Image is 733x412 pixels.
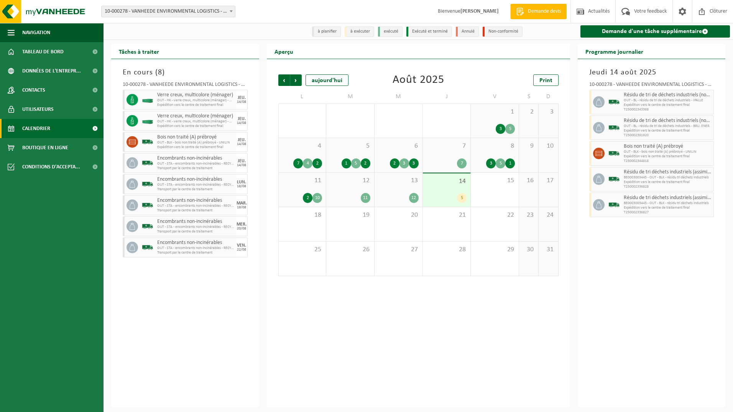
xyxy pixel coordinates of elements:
span: T250002343368 [624,107,712,112]
span: Expédition vers le centre de traitement final [157,124,234,129]
span: 9 [523,142,534,150]
div: 18/08 [237,185,246,188]
div: 1 [505,158,515,168]
li: Annulé [456,26,479,37]
div: JEU. [238,159,246,163]
span: 23 [523,211,534,219]
img: BL-SO-LV [142,178,153,190]
img: HK-XC-20-GN-00 [142,118,153,124]
td: D [539,90,558,104]
span: Tableau de bord [22,42,64,61]
span: 10-000278 - VANHEEDE ENVIRONMENTAL LOGISTICS - QUEVY - QUÉVY-LE-GRAND [102,6,235,17]
img: BL-SO-LV [142,221,153,232]
span: 5 [330,142,370,150]
span: Expédition vers le centre de traitement final [624,154,712,159]
a: Demande d'une tâche supplémentaire [580,25,730,38]
span: 12 [330,176,370,185]
span: OUT - STA - encombrants non-incinérables - RECYROM [157,162,234,166]
div: MAR. [237,201,247,206]
span: Résidu de tri déchets industriels (assimilé avec déchets ménager) [624,195,712,201]
div: 22/08 [237,248,246,252]
span: Transport par le centre de traitement [157,166,234,171]
span: 25 [283,246,322,254]
span: BE0003003445 - OUT - BLK - résidu tri déchets industriels [624,175,712,180]
span: Précédent [278,74,290,86]
span: Suivant [290,74,302,86]
span: 20 [378,211,419,219]
span: 15 [475,176,515,185]
span: Transport par le centre de traitement [157,187,234,192]
span: BE0003003445 - OUT - BLK - résidu tri déchets industriels [624,201,712,206]
div: aujourd'hui [306,74,348,86]
span: Expédition vers le centre de traitement final [624,206,712,210]
span: 14 [427,177,467,186]
h2: Programme journalier [578,44,651,59]
span: 16 [523,176,534,185]
span: Transport par le centre de traitement [157,250,234,255]
div: 5 [505,124,515,134]
div: 14/08 [237,163,246,167]
span: Résidu de tri de déchets industriels (non comparable au déchets ménagers) [624,118,712,124]
h3: Jeudi 14 août 2025 [589,67,714,78]
div: 3 [496,124,505,134]
div: 2 [312,158,322,168]
span: 8 [158,69,162,76]
div: 20/08 [237,227,246,231]
span: Résidu de tri de déchets industriels (non comparable au déchets ménagers) [624,92,712,98]
span: 21 [427,211,467,219]
div: 2 [390,158,399,168]
img: BL-SO-LV [142,199,153,211]
div: 10-000278 - VANHEEDE ENVIRONMENTAL LOGISTICS - QUEVY - QUÉVY-[GEOGRAPHIC_DATA] [123,82,248,90]
span: Transport par le centre de traitement [157,229,234,234]
h2: Tâches à traiter [111,44,167,59]
span: 7 [427,142,467,150]
span: T250002336827 [624,210,712,215]
span: OUT - BL - résidu de tri de déchets industriels - BRU. ENER. [624,124,712,129]
img: BL-SO-LV [608,96,620,108]
div: 5 [496,158,505,168]
span: Verre creux, multicolore (ménager) [157,92,234,98]
span: 28 [427,246,467,254]
a: Demande devis [510,4,567,19]
div: Août 2025 [393,74,444,86]
img: HK-XC-20-GN-00 [142,97,153,103]
span: Encombrants non-incinérables [157,198,234,204]
span: 30 [523,246,534,254]
div: 10-000278 - VANHEEDE ENVIRONMENTAL LOGISTICS - QUEVY - QUÉVY-[GEOGRAPHIC_DATA] [589,82,714,90]
td: M [326,90,375,104]
img: BL-SO-LV [608,173,620,185]
li: à exécuter [345,26,374,37]
div: 3 [399,158,409,168]
div: 14/08 [237,121,246,125]
td: S [519,90,539,104]
div: LUN. [237,180,246,185]
div: 19/08 [237,206,246,209]
span: 19 [330,211,370,219]
li: à planifier [312,26,341,37]
td: J [423,90,471,104]
span: 2 [523,108,534,116]
span: OUT - BL - résidu de tri de déchets industriels - IPALLE [624,98,712,103]
span: OUT - BLK - bois non traité (A) prébroyé - UNILIN [157,140,234,145]
span: 18 [283,211,322,219]
div: 2 [361,158,370,168]
div: 4 [303,158,312,168]
li: Exécuté et terminé [406,26,452,37]
span: 4 [283,142,322,150]
div: 7 [293,158,303,168]
h2: Aperçu [267,44,301,59]
h3: En cours ( ) [123,67,248,78]
div: 2 [303,193,312,203]
span: 6 [378,142,419,150]
span: OUT - BLK - bois non traité (A) prébroyé - UNILIN [624,150,712,154]
span: Transport par le centre de traitement [157,208,234,213]
span: Contacts [22,81,45,100]
div: JEU. [238,138,246,142]
span: Bois non traité (A) prébroyé [157,134,234,140]
span: Résidu de tri déchets industriels (assimilé avec déchets ménager) [624,169,712,175]
li: exécuté [378,26,403,37]
span: Données de l'entrepr... [22,61,81,81]
div: JEU. [238,96,246,100]
span: Utilisateurs [22,100,54,119]
div: VEN. [237,243,246,248]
